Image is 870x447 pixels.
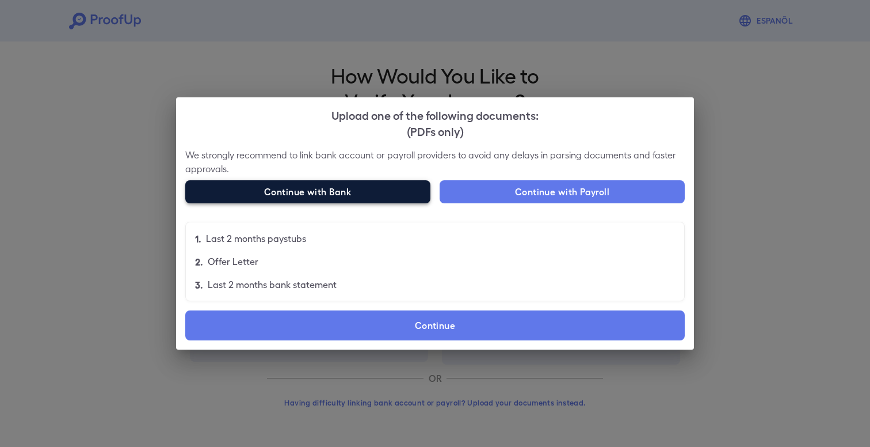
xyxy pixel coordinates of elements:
label: Continue [185,310,685,340]
p: We strongly recommend to link bank account or payroll providers to avoid any delays in parsing do... [185,148,685,176]
h2: Upload one of the following documents: [176,97,694,148]
button: Continue with Bank [185,180,430,203]
button: Continue with Payroll [440,180,685,203]
div: (PDFs only) [185,123,685,139]
p: 3. [195,278,203,291]
p: Last 2 months paystubs [206,232,306,245]
p: 2. [195,255,203,268]
p: Offer Letter [208,255,258,268]
p: Last 2 months bank statement [208,278,337,291]
p: 1. [195,232,201,245]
